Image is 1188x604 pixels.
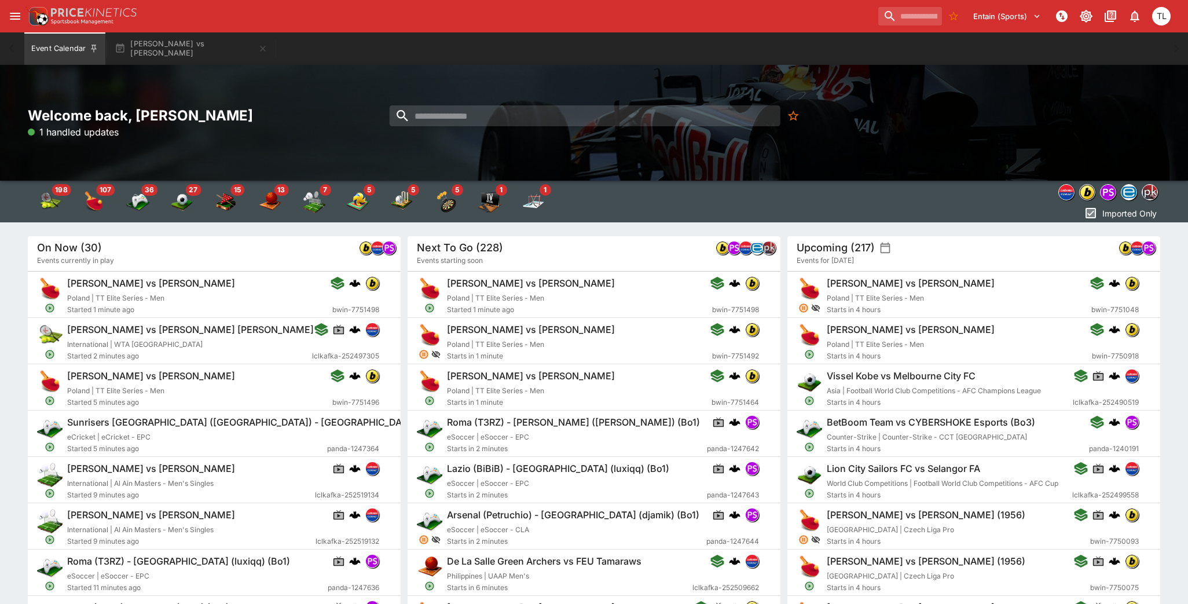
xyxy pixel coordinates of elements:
img: table_tennis [82,190,105,213]
h6: [PERSON_NAME] vs [PERSON_NAME] (1956) [827,509,1025,521]
img: tennis [38,190,61,213]
div: cerberus [729,509,740,521]
svg: Suspended [419,349,429,360]
button: NOT Connected to PK [1051,6,1072,27]
button: Documentation [1100,6,1121,27]
h6: Roma (T3RZ) - [PERSON_NAME] ([PERSON_NAME]) (Bo1) [447,416,700,429]
svg: Open [45,349,55,360]
img: bwin.png [366,369,379,382]
img: bwin.png [1119,241,1132,254]
img: bwin.png [1125,508,1138,521]
span: 36 [141,184,157,196]
span: International | Al Ain Masters - Men's Singles [67,479,214,488]
img: table_tennis.png [37,276,63,302]
img: table_tennis.png [797,276,822,302]
span: [GEOGRAPHIC_DATA] | Czech Liga Pro [827,525,954,534]
div: Darts [434,190,457,213]
span: Poland | TT Elite Series - Men [67,294,164,302]
span: Starts in 4 hours [827,536,1090,547]
span: bwin-7751498 [712,304,759,316]
img: logo-cerberus.svg [729,509,740,521]
div: lclkafka [1125,462,1139,475]
img: bwin.png [716,241,729,254]
img: PriceKinetics Logo [25,5,49,28]
div: lclkafka [1125,369,1139,383]
svg: Open [424,303,435,313]
img: pricekinetics.png [1142,185,1157,200]
div: Badminton [302,190,325,213]
span: Starts in 2 minutes [447,489,707,501]
h6: [PERSON_NAME] vs [PERSON_NAME] [67,370,235,382]
span: Started 1 minute ago [67,304,332,316]
img: bwin.png [746,369,758,382]
div: cerberus [349,555,361,567]
button: open drawer [5,6,25,27]
span: International | Al Ain Masters - Men's Singles [67,525,214,534]
button: No Bookmarks [783,105,804,126]
img: soccer.png [797,462,822,487]
span: bwin-7751048 [1091,304,1139,316]
span: eSoccer | eSoccer - EPC [67,572,149,580]
img: basketball [258,190,281,213]
img: pandascore.png [746,416,758,429]
span: 5 [452,184,463,196]
svg: Hidden [811,535,820,544]
div: pandascore [745,415,759,429]
span: 1 [496,184,507,196]
div: Esports [126,190,149,213]
div: Basketball [258,190,281,213]
button: settings [879,242,891,254]
img: esports.png [417,462,442,487]
span: eCricket | eCricket - EPC [67,433,151,441]
div: betradar [1121,184,1137,200]
img: lclkafka.png [1059,185,1074,200]
img: betradar.png [1121,185,1136,200]
span: 15 [230,184,244,196]
span: Starts in 4 hours [827,397,1073,408]
div: Ice Hockey [522,190,545,213]
div: cerberus [349,277,361,289]
img: logo-cerberus.svg [1109,416,1120,428]
img: esports.png [417,415,442,441]
span: lclkafka-252519132 [316,536,379,547]
img: lclkafka.png [739,241,752,254]
img: PriceKinetics [51,8,137,17]
div: cerberus [1109,370,1120,382]
span: 1 [540,184,551,196]
svg: Open [424,396,435,406]
h6: [PERSON_NAME] vs [PERSON_NAME] [447,370,615,382]
img: logo-cerberus.svg [349,463,361,474]
span: bwin-7750075 [1090,582,1139,594]
img: lclkafka.png [366,462,379,475]
span: Poland | TT Elite Series - Men [67,386,164,395]
div: betradar [750,241,764,255]
div: bwin [1125,508,1139,522]
div: pandascore [365,554,379,568]
div: Tv Specials [478,190,501,213]
div: cerberus [349,370,361,382]
img: logo-cerberus.svg [1109,277,1120,289]
div: bwin [365,369,379,383]
img: lclkafka.png [366,323,379,336]
h6: [PERSON_NAME] vs [PERSON_NAME] [447,277,615,290]
div: lclkafka [745,554,759,568]
div: pandascore [745,508,759,522]
div: Event type filters [28,181,556,222]
img: betradar.png [751,241,764,254]
div: pandascore [727,241,741,255]
img: logo-cerberus.svg [729,277,740,289]
span: Events currently in play [37,255,114,266]
svg: Hidden [431,350,441,359]
div: lclkafka [365,323,379,336]
img: logo-cerberus.svg [729,463,740,474]
div: bwin [745,369,759,383]
img: soccer.png [797,369,822,394]
img: lclkafka.png [371,241,384,254]
div: Trent Lewis [1152,7,1171,25]
div: cerberus [349,324,361,335]
svg: Suspended [798,535,809,545]
img: lclkafka.png [746,555,758,568]
svg: Open [424,442,435,452]
svg: Open [45,488,55,499]
svg: Open [45,303,55,313]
